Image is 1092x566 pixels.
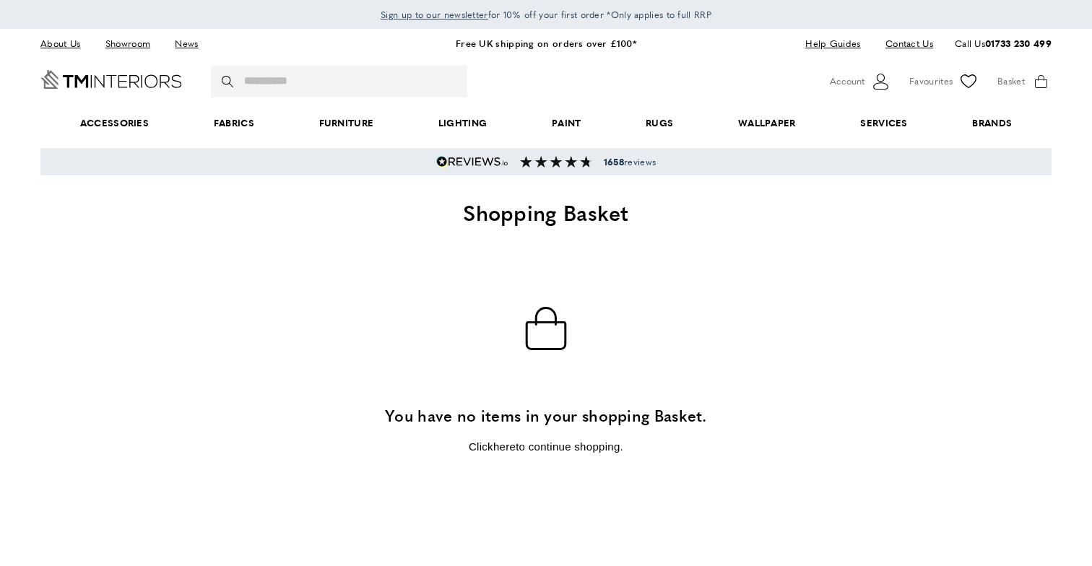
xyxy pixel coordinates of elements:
span: Sign up to our newsletter [381,8,488,21]
a: Lighting [406,101,519,145]
a: Favourites [909,71,979,92]
button: Search [222,66,236,97]
a: Free UK shipping on orders over £100* [456,36,636,50]
a: Furniture [287,101,406,145]
img: Reviews section [520,156,592,167]
span: reviews [604,156,656,167]
button: Customer Account [830,71,891,92]
span: Favourites [909,74,953,89]
a: About Us [40,34,91,53]
a: Rugs [613,101,706,145]
a: here [493,440,516,453]
a: Wallpaper [706,101,828,145]
img: Reviews.io 5 stars [436,156,508,167]
a: Contact Us [875,34,933,53]
a: Paint [519,101,613,145]
span: Account [830,74,864,89]
span: for 10% off your first order *Only applies to full RRP [381,8,711,21]
h3: You have no items in your shopping Basket. [257,404,835,427]
a: Services [828,101,940,145]
a: Fabrics [181,101,287,145]
a: Help Guides [794,34,871,53]
span: Accessories [48,101,181,145]
a: Go to Home page [40,70,182,89]
a: 01733 230 499 [985,36,1052,50]
p: Call Us [955,36,1052,51]
span: Shopping Basket [463,196,629,227]
a: Sign up to our newsletter [381,7,488,22]
p: Click to continue shopping. [257,438,835,456]
a: Showroom [95,34,161,53]
a: Brands [940,101,1044,145]
a: News [164,34,209,53]
strong: 1658 [604,155,624,168]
